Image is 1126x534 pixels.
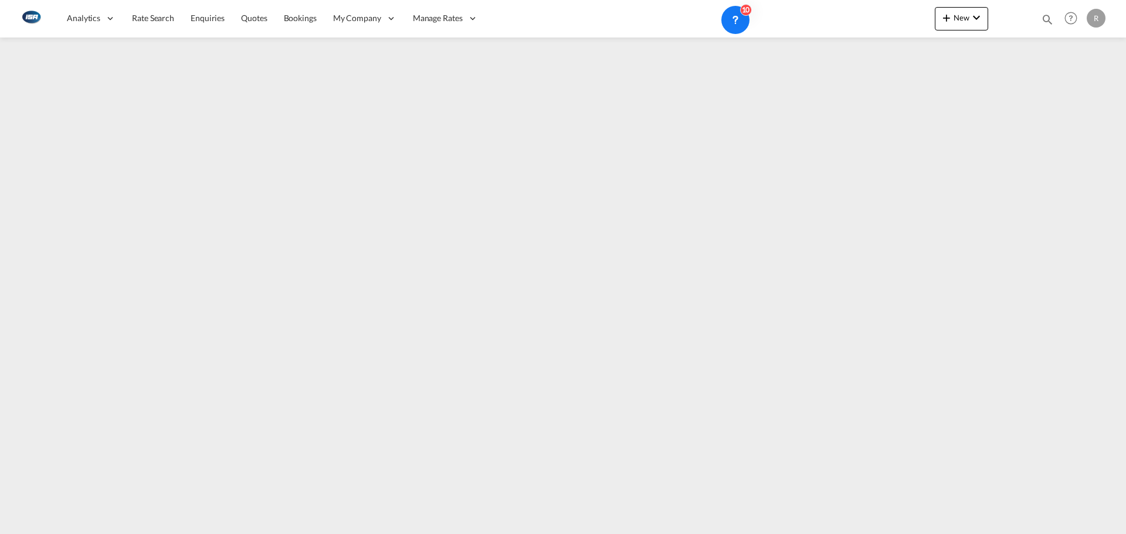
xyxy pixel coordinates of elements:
[191,13,225,23] span: Enquiries
[132,13,174,23] span: Rate Search
[1041,13,1054,26] md-icon: icon-magnify
[413,12,463,24] span: Manage Rates
[1087,9,1105,28] div: R
[18,5,44,32] img: 1aa151c0c08011ec8d6f413816f9a227.png
[241,13,267,23] span: Quotes
[333,12,381,24] span: My Company
[935,7,988,30] button: icon-plus 400-fgNewicon-chevron-down
[1061,8,1081,28] span: Help
[284,13,317,23] span: Bookings
[1061,8,1087,29] div: Help
[940,11,954,25] md-icon: icon-plus 400-fg
[1041,13,1054,30] div: icon-magnify
[969,11,983,25] md-icon: icon-chevron-down
[940,13,983,22] span: New
[67,12,100,24] span: Analytics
